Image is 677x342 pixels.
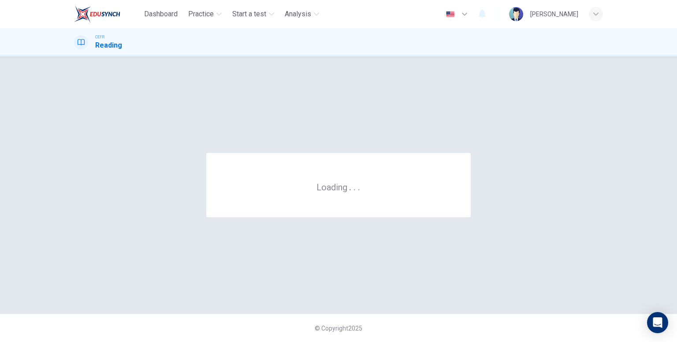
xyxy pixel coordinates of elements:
span: Practice [188,9,214,19]
img: EduSynch logo [74,5,120,23]
span: Analysis [285,9,311,19]
img: en [445,11,456,18]
button: Practice [185,6,225,22]
span: CEFR [95,34,104,40]
a: EduSynch logo [74,5,141,23]
h1: Reading [95,40,122,51]
h6: . [349,179,352,193]
button: Dashboard [141,6,181,22]
span: Dashboard [144,9,178,19]
button: Start a test [229,6,278,22]
div: Open Intercom Messenger [647,312,668,333]
h6: Loading [316,181,361,193]
button: Analysis [281,6,323,22]
div: [PERSON_NAME] [530,9,578,19]
h6: . [353,179,356,193]
span: Start a test [232,9,266,19]
span: © Copyright 2025 [315,325,362,332]
img: Profile picture [509,7,523,21]
h6: . [357,179,361,193]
